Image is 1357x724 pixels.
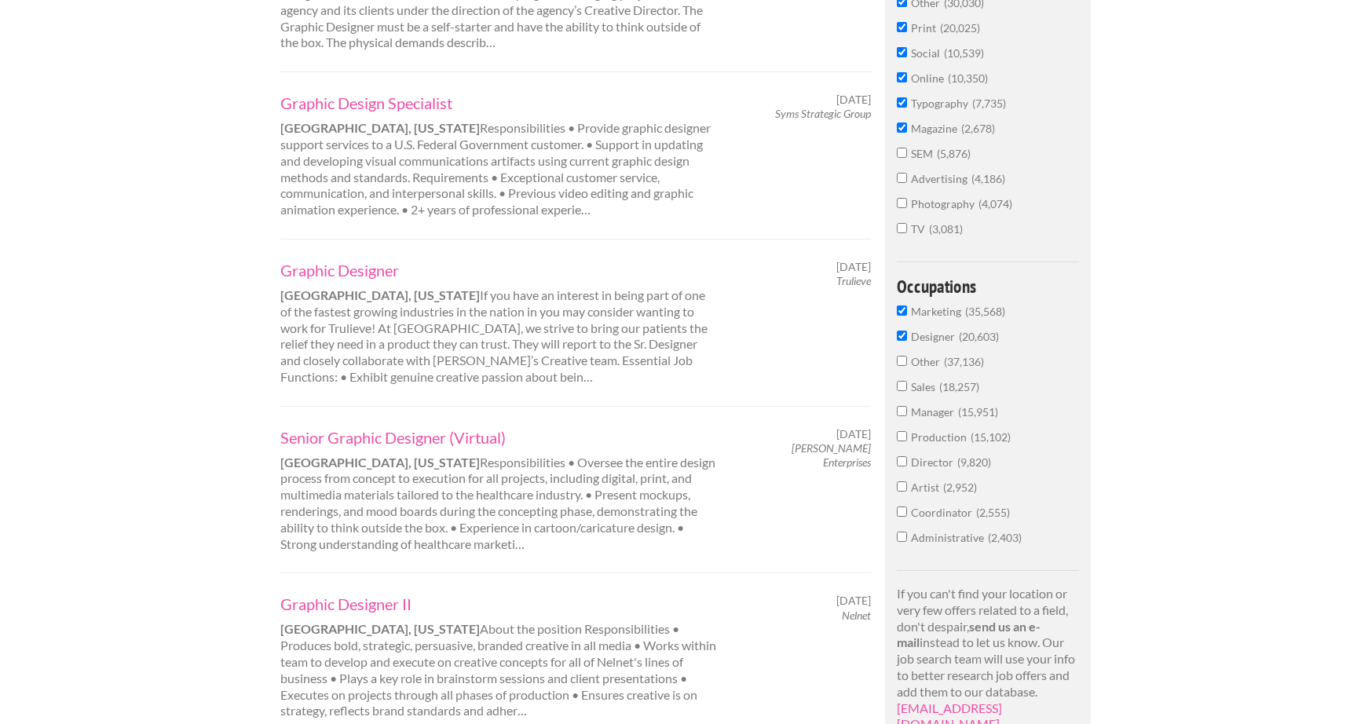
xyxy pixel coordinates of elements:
input: Sales18,257 [897,381,907,391]
em: [PERSON_NAME] Enterprises [792,441,871,469]
input: Artist2,952 [897,481,907,492]
span: TV [911,222,929,236]
em: Syms Strategic Group [775,107,871,120]
input: Social10,539 [897,47,907,57]
span: 2,555 [976,506,1010,519]
span: Social [911,46,944,60]
input: Typography7,735 [897,97,907,108]
input: SEM5,876 [897,148,907,158]
input: TV3,081 [897,223,907,233]
span: 3,081 [929,222,963,236]
input: Advertising4,186 [897,173,907,183]
input: Administrative2,403 [897,532,907,542]
strong: [GEOGRAPHIC_DATA], [US_STATE] [280,120,480,135]
a: Graphic Designer II [280,594,717,614]
input: Manager15,951 [897,406,907,416]
a: Graphic Design Specialist [280,93,717,113]
span: Marketing [911,305,965,318]
span: 7,735 [972,97,1006,110]
span: 2,403 [988,531,1022,544]
span: Production [911,430,971,444]
input: Designer20,603 [897,331,907,341]
span: 37,136 [944,355,984,368]
em: Trulieve [836,274,871,287]
span: 18,257 [939,380,979,393]
input: Other37,136 [897,356,907,366]
input: Director9,820 [897,456,907,466]
span: 10,350 [948,71,988,85]
span: 10,539 [944,46,984,60]
span: Coordinator [911,506,976,519]
strong: send us an e-mail [897,619,1041,650]
span: Other [911,355,944,368]
strong: [GEOGRAPHIC_DATA], [US_STATE] [280,455,480,470]
span: Online [911,71,948,85]
span: Manager [911,405,958,419]
div: Responsibilities • Oversee the entire design process from concept to execution for all projects, ... [266,427,730,553]
span: 15,951 [958,405,998,419]
span: Sales [911,380,939,393]
div: Responsibilities • Provide graphic designer support services to a U.S. Federal Government custome... [266,93,730,218]
span: 5,876 [937,147,971,160]
input: Production15,102 [897,431,907,441]
span: Print [911,21,940,35]
span: 2,678 [961,122,995,135]
div: About the position Responsibilities • Produces bold, strategic, persuasive, branded creative in a... [266,594,730,719]
span: 35,568 [965,305,1005,318]
span: 20,025 [940,21,980,35]
span: 9,820 [957,455,991,469]
a: Senior Graphic Designer (Virtual) [280,427,717,448]
span: 15,102 [971,430,1011,444]
span: 2,952 [943,481,977,494]
span: [DATE] [836,260,871,274]
a: Graphic Designer [280,260,717,280]
input: Photography4,074 [897,198,907,208]
input: Online10,350 [897,72,907,82]
span: 4,186 [971,172,1005,185]
span: Artist [911,481,943,494]
strong: [GEOGRAPHIC_DATA], [US_STATE] [280,287,480,302]
span: [DATE] [836,594,871,608]
span: Administrative [911,531,988,544]
em: Nelnet [842,609,871,622]
span: [DATE] [836,93,871,107]
strong: [GEOGRAPHIC_DATA], [US_STATE] [280,621,480,636]
span: Photography [911,197,978,210]
div: If you have an interest in being part of one of the fastest growing industries in the nation in y... [266,260,730,386]
span: 20,603 [959,330,999,343]
input: Coordinator2,555 [897,506,907,517]
input: Marketing35,568 [897,305,907,316]
span: Designer [911,330,959,343]
span: Magazine [911,122,961,135]
span: [DATE] [836,427,871,441]
span: Advertising [911,172,971,185]
input: Print20,025 [897,22,907,32]
span: Director [911,455,957,469]
span: 4,074 [978,197,1012,210]
span: SEM [911,147,937,160]
input: Magazine2,678 [897,122,907,133]
span: Typography [911,97,972,110]
h4: Occupations [897,277,1080,295]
